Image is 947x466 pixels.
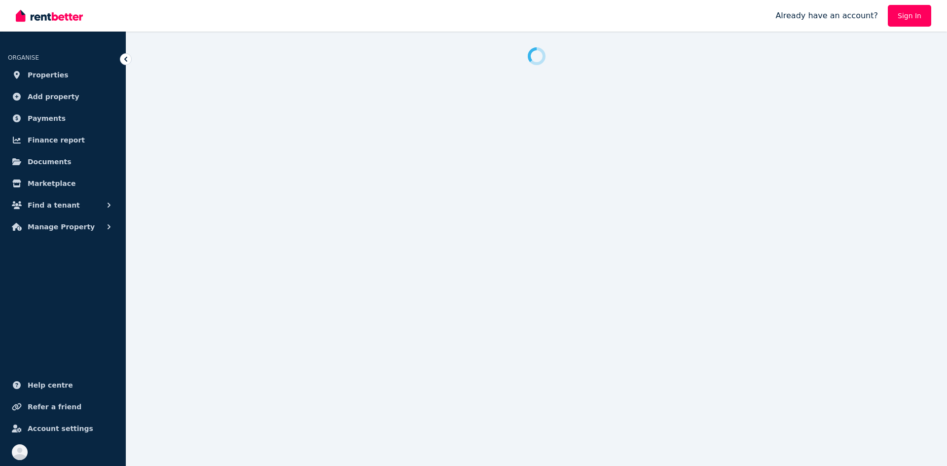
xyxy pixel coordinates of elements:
a: Refer a friend [8,397,118,417]
a: Help centre [8,375,118,395]
a: Account settings [8,419,118,438]
img: RentBetter [16,8,83,23]
button: Find a tenant [8,195,118,215]
span: Documents [28,156,72,168]
button: Manage Property [8,217,118,237]
a: Sign In [888,5,931,27]
span: Find a tenant [28,199,80,211]
span: Account settings [28,423,93,434]
a: Add property [8,87,118,107]
a: Finance report [8,130,118,150]
a: Marketplace [8,174,118,193]
span: Finance report [28,134,85,146]
a: Documents [8,152,118,172]
span: Add property [28,91,79,103]
span: Refer a friend [28,401,81,413]
span: Properties [28,69,69,81]
a: Payments [8,108,118,128]
span: ORGANISE [8,54,39,61]
span: Help centre [28,379,73,391]
span: Marketplace [28,178,75,189]
span: Already have an account? [775,10,878,22]
span: Payments [28,112,66,124]
span: Manage Property [28,221,95,233]
a: Properties [8,65,118,85]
